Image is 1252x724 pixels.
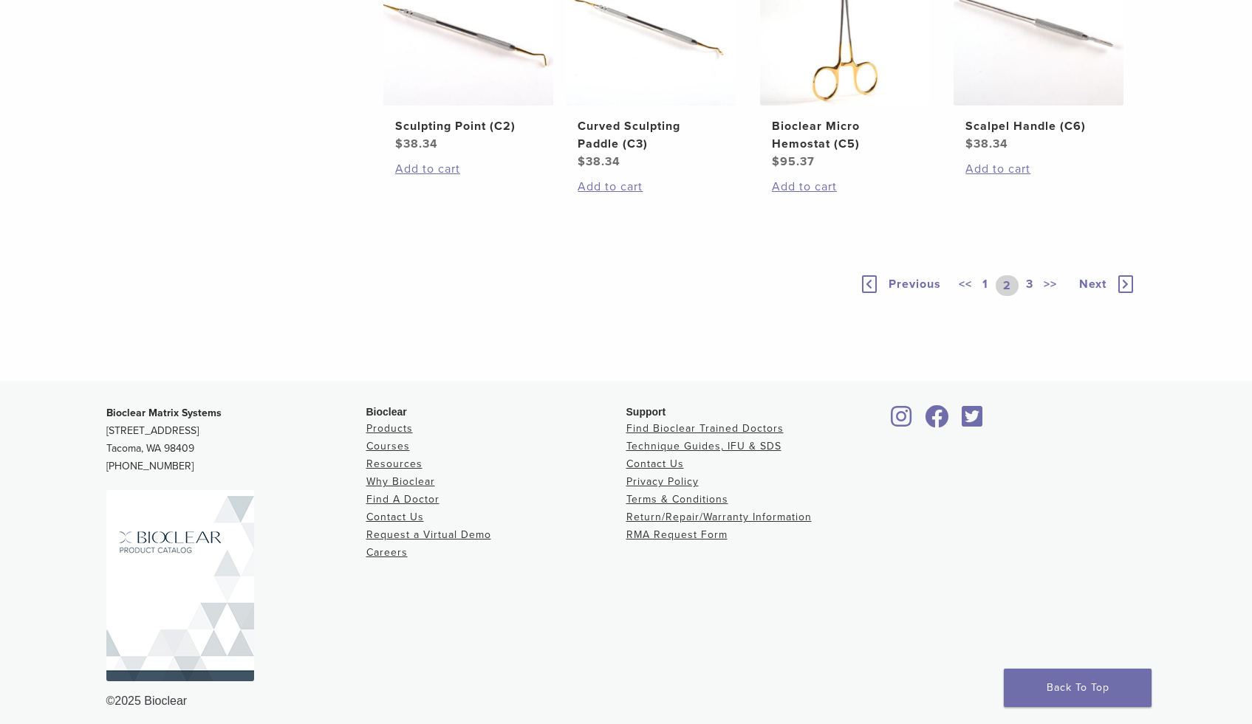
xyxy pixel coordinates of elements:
[366,528,491,541] a: Request a Virtual Demo
[395,160,541,178] a: Add to cart: “Sculpting Point (C2)”
[395,137,438,151] bdi: 38.34
[106,404,366,475] p: [STREET_ADDRESS] Tacoma, WA 98409 [PHONE_NUMBER]
[889,277,941,292] span: Previous
[578,178,724,196] a: Add to cart: “Curved Sculpting Paddle (C3)”
[395,117,541,135] h2: Sculpting Point (C2)
[957,414,988,429] a: Bioclear
[366,422,413,435] a: Products
[626,440,781,452] a: Technique Guides, IFU & SDS
[1023,275,1036,296] a: 3
[772,154,815,169] bdi: 95.37
[965,137,974,151] span: $
[366,458,423,470] a: Resources
[395,137,403,151] span: $
[578,154,620,169] bdi: 38.34
[626,406,666,418] span: Support
[626,493,728,506] a: Terms & Conditions
[772,178,918,196] a: Add to cart: “Bioclear Micro Hemostat (C5)”
[996,275,1019,296] a: 2
[578,117,724,153] h2: Curved Sculpting Paddle (C3)
[956,275,975,296] a: <<
[366,493,439,506] a: Find A Doctor
[578,154,586,169] span: $
[1079,277,1106,292] span: Next
[965,160,1112,178] a: Add to cart: “Scalpel Handle (C6)”
[626,475,699,488] a: Privacy Policy
[626,458,684,470] a: Contact Us
[772,154,780,169] span: $
[965,137,1008,151] bdi: 38.34
[366,511,424,523] a: Contact Us
[366,440,410,452] a: Courses
[366,475,435,488] a: Why Bioclear
[772,117,918,153] h2: Bioclear Micro Hemostat (C5)
[1004,669,1152,707] a: Back To Top
[106,692,1146,710] div: ©2025 Bioclear
[626,528,728,541] a: RMA Request Form
[1041,275,1060,296] a: >>
[366,546,408,559] a: Careers
[965,117,1112,135] h2: Scalpel Handle (C6)
[886,414,917,429] a: Bioclear
[626,511,812,523] a: Return/Repair/Warranty Information
[366,406,407,418] span: Bioclear
[106,490,254,681] img: Bioclear
[106,407,222,419] strong: Bioclear Matrix Systems
[979,275,991,296] a: 1
[920,414,954,429] a: Bioclear
[626,422,784,435] a: Find Bioclear Trained Doctors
